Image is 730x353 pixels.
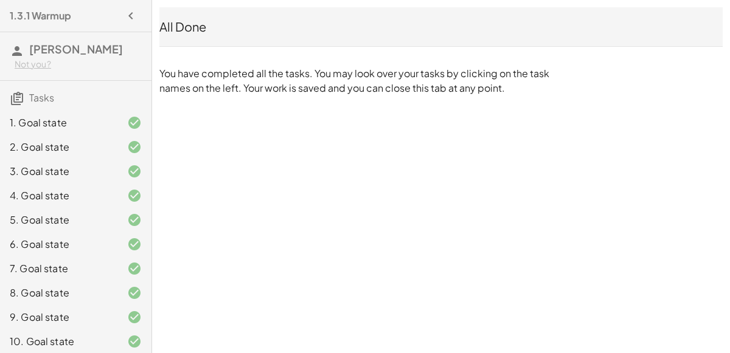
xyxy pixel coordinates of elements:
div: 4. Goal state [10,188,108,203]
div: All Done [159,18,723,35]
div: Not you? [15,58,142,70]
div: 5. Goal state [10,213,108,227]
span: [PERSON_NAME] [29,42,123,56]
div: 2. Goal state [10,140,108,154]
i: Task finished and correct. [127,188,142,203]
i: Task finished and correct. [127,261,142,276]
div: 6. Goal state [10,237,108,252]
i: Task finished and correct. [127,164,142,179]
i: Task finished and correct. [127,237,142,252]
p: You have completed all the tasks. You may look over your tasks by clicking on the task names on t... [159,66,555,95]
i: Task finished and correct. [127,140,142,154]
div: 7. Goal state [10,261,108,276]
div: 3. Goal state [10,164,108,179]
i: Task finished and correct. [127,115,142,130]
i: Task finished and correct. [127,310,142,324]
h4: 1.3.1 Warmup [10,9,71,23]
div: 10. Goal state [10,334,108,349]
span: Tasks [29,91,54,104]
i: Task finished and correct. [127,286,142,300]
div: 8. Goal state [10,286,108,300]
div: 1. Goal state [10,115,108,130]
div: 9. Goal state [10,310,108,324]
i: Task finished and correct. [127,213,142,227]
i: Task finished and correct. [127,334,142,349]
